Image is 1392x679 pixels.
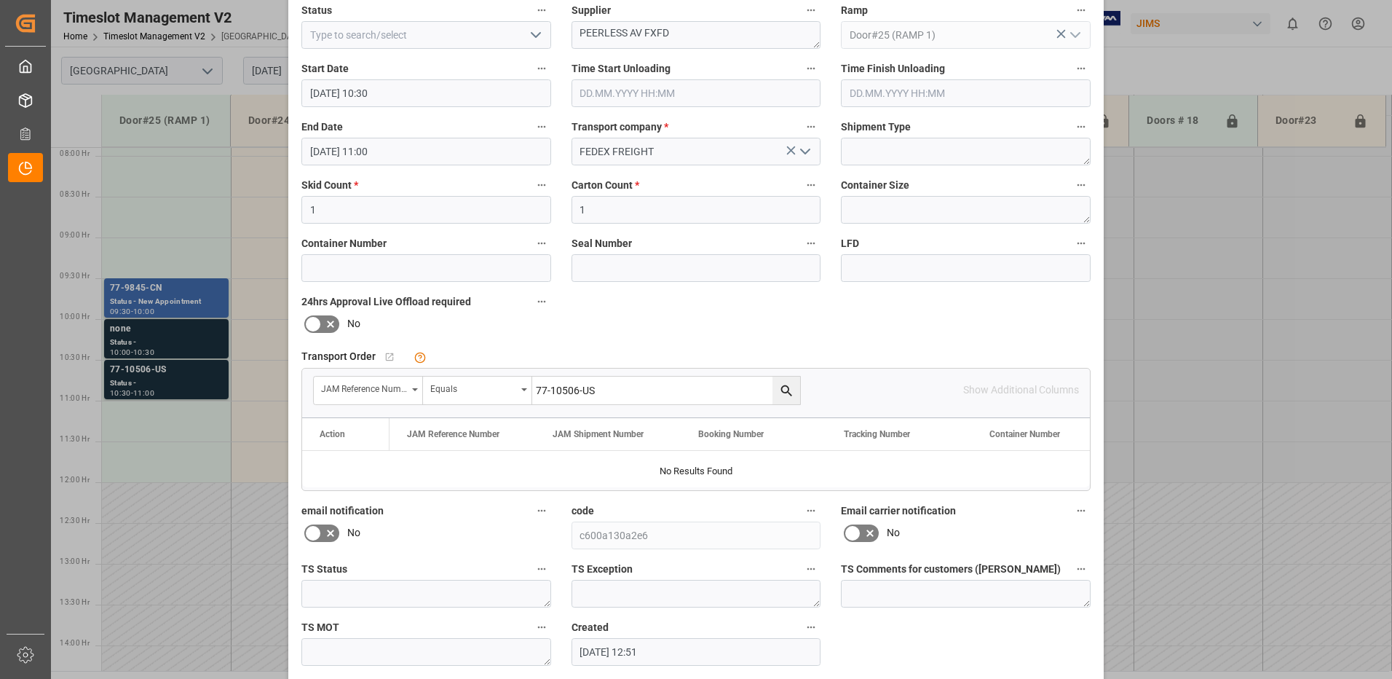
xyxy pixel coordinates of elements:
[1063,24,1085,47] button: open menu
[523,24,545,47] button: open menu
[572,21,821,49] textarea: PEERLESS AV FXFD
[698,429,764,439] span: Booking Number
[841,503,956,519] span: Email carrier notification
[532,377,800,404] input: Type to search
[841,61,945,76] span: Time Finish Unloading
[301,349,376,364] span: Transport Order
[407,429,499,439] span: JAM Reference Number
[794,141,815,163] button: open menu
[1072,59,1091,78] button: Time Finish Unloading
[532,560,551,578] button: TS Status
[802,618,820,637] button: Created
[841,178,909,193] span: Container Size
[423,377,532,404] button: open menu
[532,59,551,78] button: Start Date
[802,117,820,136] button: Transport company *
[1072,176,1091,195] button: Container Size
[301,503,384,519] span: email notification
[572,61,671,76] span: Time Start Unloading
[572,236,632,251] span: Seal Number
[301,119,343,135] span: End Date
[301,178,358,193] span: Skid Count
[1072,117,1091,136] button: Shipment Type
[430,379,516,396] div: Equals
[841,79,1091,107] input: DD.MM.YYYY HH:MM
[572,119,668,135] span: Transport company
[841,236,859,251] span: LFD
[320,429,345,439] div: Action
[989,429,1060,439] span: Container Number
[1072,1,1091,20] button: Ramp
[841,562,1061,577] span: TS Comments for customers ([PERSON_NAME])
[532,176,551,195] button: Skid Count *
[1072,234,1091,253] button: LFD
[802,234,820,253] button: Seal Number
[301,620,339,635] span: TS MOT
[301,138,551,165] input: DD.MM.YYYY HH:MM
[532,234,551,253] button: Container Number
[532,292,551,311] button: 24hrs Approval Live Offload required
[532,1,551,20] button: Status
[532,618,551,637] button: TS MOT
[301,294,471,310] span: 24hrs Approval Live Offload required
[841,3,868,18] span: Ramp
[802,501,820,520] button: code
[301,3,332,18] span: Status
[887,525,900,541] span: No
[347,525,360,541] span: No
[802,176,820,195] button: Carton Count *
[772,377,800,404] button: search button
[572,638,821,666] input: DD.MM.YYYY HH:MM
[1072,560,1091,578] button: TS Comments for customers ([PERSON_NAME])
[841,119,911,135] span: Shipment Type
[532,117,551,136] button: End Date
[301,79,551,107] input: DD.MM.YYYY HH:MM
[301,236,387,251] span: Container Number
[321,379,407,396] div: JAM Reference Number
[532,501,551,520] button: email notification
[802,560,820,578] button: TS Exception
[841,21,1091,49] input: Type to search/select
[802,1,820,20] button: Supplier
[572,178,639,193] span: Carton Count
[347,316,360,331] span: No
[572,3,611,18] span: Supplier
[314,377,423,404] button: open menu
[572,503,594,519] span: code
[1072,501,1091,520] button: Email carrier notification
[553,429,644,439] span: JAM Shipment Number
[572,79,821,107] input: DD.MM.YYYY HH:MM
[572,620,609,635] span: Created
[301,562,347,577] span: TS Status
[844,429,910,439] span: Tracking Number
[572,562,633,577] span: TS Exception
[802,59,820,78] button: Time Start Unloading
[301,61,349,76] span: Start Date
[301,21,551,49] input: Type to search/select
